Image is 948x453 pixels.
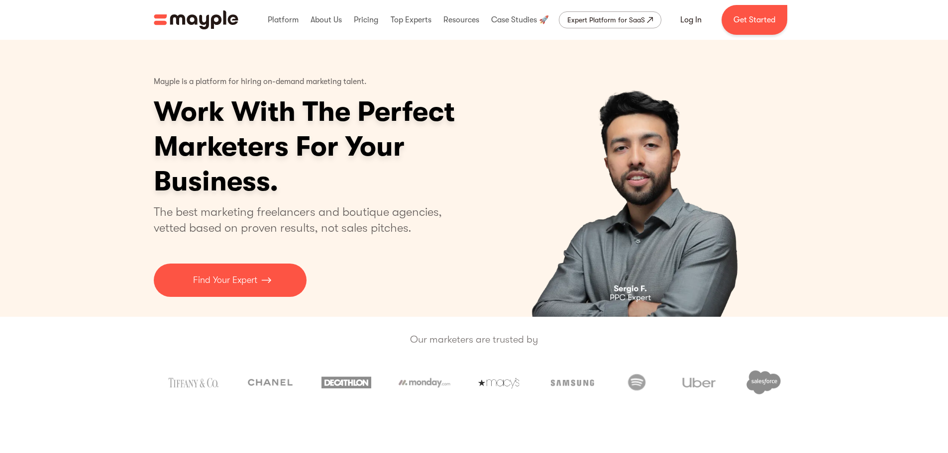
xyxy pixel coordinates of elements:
[154,204,454,236] p: The best marketing freelancers and boutique agencies, vetted based on proven results, not sales p...
[567,14,645,26] div: Expert Platform for SaaS
[351,4,381,36] div: Pricing
[154,264,307,297] a: Find Your Expert
[154,10,238,29] img: Mayple logo
[668,8,714,32] a: Log In
[484,40,795,317] div: carousel
[388,4,434,36] div: Top Experts
[559,11,661,28] a: Expert Platform for SaaS
[484,40,795,317] div: 1 of 4
[308,4,344,36] div: About Us
[193,273,257,287] p: Find Your Expert
[441,4,482,36] div: Resources
[265,4,301,36] div: Platform
[154,94,532,199] h1: Work With The Perfect Marketers For Your Business.
[154,70,367,94] p: Mayple is a platform for hiring on-demand marketing talent.
[722,5,787,35] a: Get Started
[154,10,238,29] a: home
